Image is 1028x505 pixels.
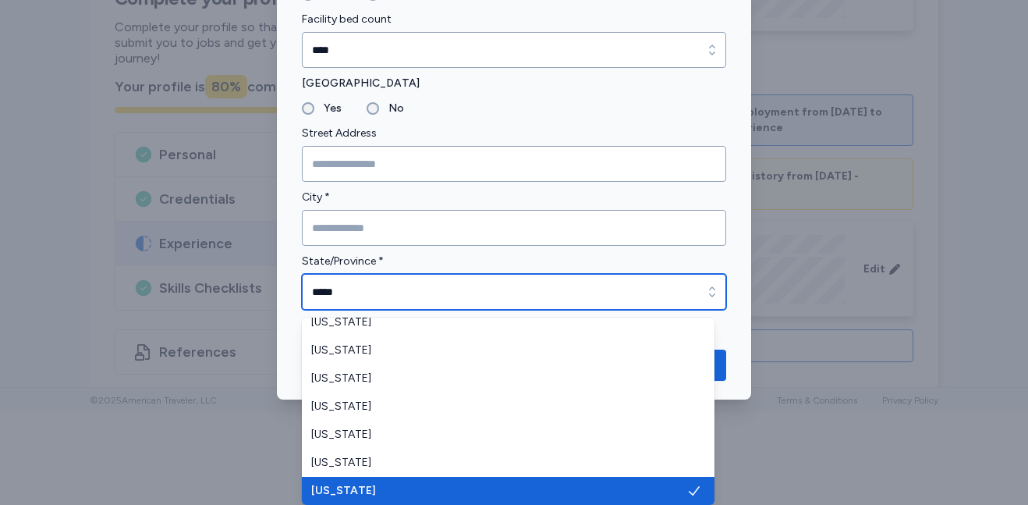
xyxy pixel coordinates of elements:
span: [US_STATE] [311,343,686,358]
span: [US_STATE] [311,399,686,414]
span: [US_STATE] [311,483,686,499]
span: [US_STATE] [311,371,686,386]
span: [US_STATE] [311,427,686,443]
span: [US_STATE] [311,455,686,471]
span: [US_STATE] [311,315,686,330]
